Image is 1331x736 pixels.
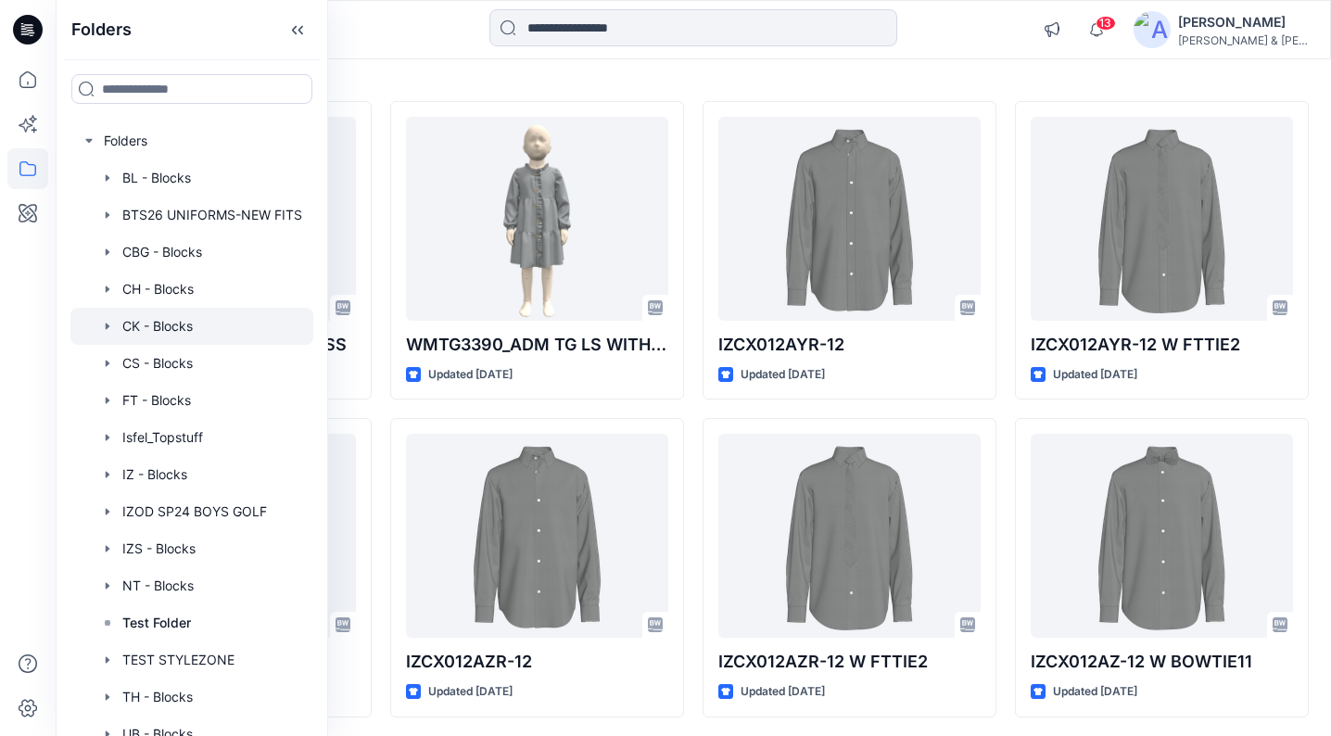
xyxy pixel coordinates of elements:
[1053,365,1137,385] p: Updated [DATE]
[122,612,191,634] p: Test Folder
[406,434,668,638] a: IZCX012AZR-12
[718,434,981,638] a: IZCX012AZR-12 W FTTIE2
[428,682,513,702] p: Updated [DATE]
[1096,16,1116,31] span: 13
[718,117,981,321] a: IZCX012AYR-12
[1031,117,1293,321] a: IZCX012AYR-12 W FTTIE2
[428,365,513,385] p: Updated [DATE]
[718,332,981,358] p: IZCX012AYR-12
[741,682,825,702] p: Updated [DATE]
[1031,434,1293,638] a: IZCX012AZ-12 W BOWTIE11
[1178,11,1308,33] div: [PERSON_NAME]
[718,649,981,675] p: IZCX012AZR-12 W FTTIE2
[1031,649,1293,675] p: IZCX012AZ-12 W BOWTIE11
[1178,33,1308,47] div: [PERSON_NAME] & [PERSON_NAME]
[1053,682,1137,702] p: Updated [DATE]
[1031,332,1293,358] p: IZCX012AYR-12 W FTTIE2
[406,332,668,358] p: WMTG3390_ADM TG LS WITH PUFF SLV DRESS
[406,649,668,675] p: IZCX012AZR-12
[1134,11,1171,48] img: avatar
[741,365,825,385] p: Updated [DATE]
[406,117,668,321] a: WMTG3390_ADM TG LS WITH PUFF SLV DRESS
[78,60,1309,82] h4: Styles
